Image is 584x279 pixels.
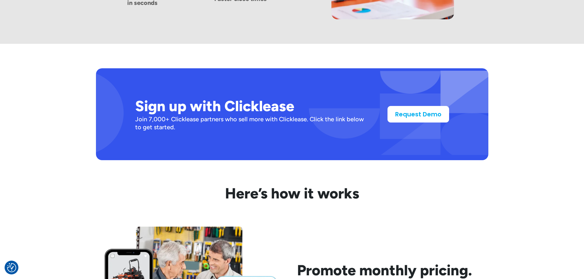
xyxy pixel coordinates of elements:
h2: Sign up with Clicklease [135,97,368,115]
a: Request Demo [387,106,449,123]
div: Join 7,000+ Clicklease partners who sell more with Clicklease. Click the link below to get started. [135,115,368,131]
img: Revisit consent button [7,263,16,272]
button: Consent Preferences [7,263,16,272]
h2: Here’s how it works [96,185,488,202]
